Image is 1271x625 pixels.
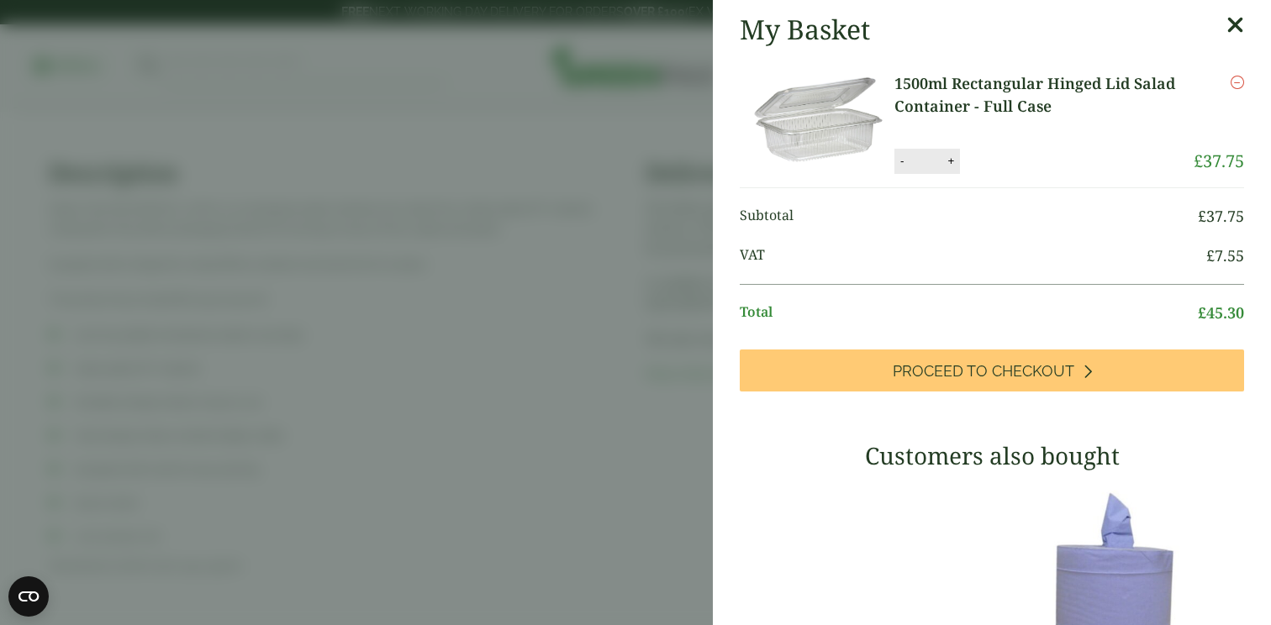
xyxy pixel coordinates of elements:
[1198,206,1206,226] span: £
[740,302,1198,324] span: Total
[893,362,1074,381] span: Proceed to Checkout
[740,442,1244,470] h3: Customers also bought
[895,154,909,168] button: -
[1206,245,1215,265] span: £
[743,72,894,173] img: 1500ml rectangular hinged salad container
[740,349,1244,391] a: Proceed to Checkout
[894,72,1194,118] a: 1500ml Rectangular Hinged Lid Salad Container - Full Case
[740,205,1198,228] span: Subtotal
[740,244,1206,267] span: VAT
[1194,150,1203,172] span: £
[740,13,870,45] h2: My Basket
[1231,72,1244,92] a: Remove this item
[1206,245,1244,265] bdi: 7.55
[942,154,959,168] button: +
[1194,150,1244,172] bdi: 37.75
[1198,206,1244,226] bdi: 37.75
[1198,302,1244,323] bdi: 45.30
[8,576,49,617] button: Open CMP widget
[1198,302,1206,323] span: £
